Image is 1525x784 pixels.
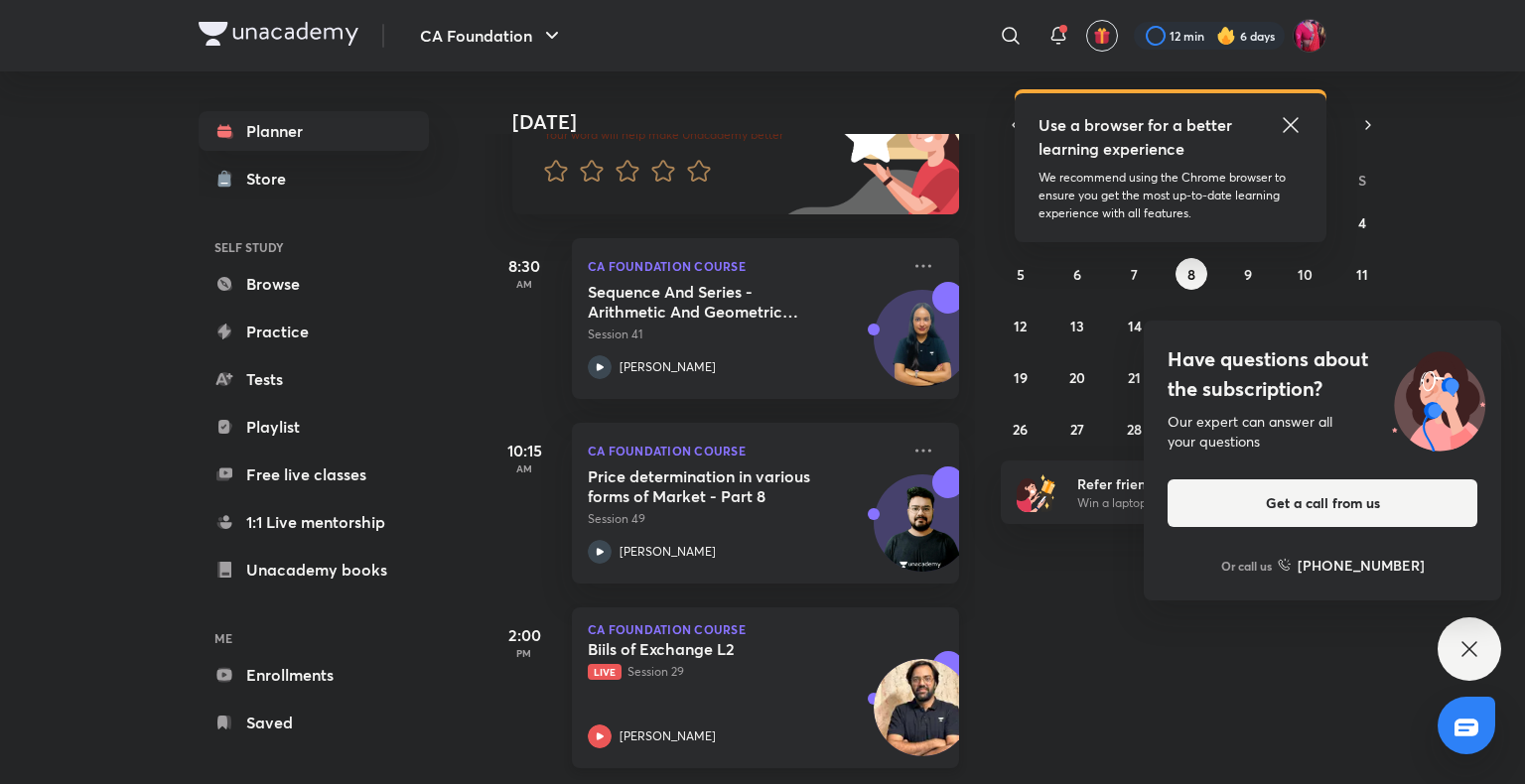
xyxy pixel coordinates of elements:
[1168,479,1477,527] button: Get a call from us
[1061,361,1093,393] button: October 20, 2025
[1127,420,1142,439] abbr: October 28, 2025
[588,510,900,528] p: Session 49
[199,111,429,151] a: Planner
[485,647,564,659] p: PM
[1290,310,1321,341] button: October 17, 2025
[1184,317,1198,335] abbr: October 15, 2025
[1298,555,1425,576] h6: [PHONE_NUMBER]
[588,282,835,322] h5: Sequence And Series - Arithmetic And Geometric Progressions - V
[199,703,429,742] a: Saved
[1073,265,1081,284] abbr: October 6, 2025
[199,312,429,351] a: Practice
[1376,344,1501,452] img: ttu_illustration_new.svg
[588,439,900,462] p: CA Foundation Course
[620,358,716,376] p: [PERSON_NAME]
[199,502,429,542] a: 1:1 Live mentorship
[1346,258,1378,290] button: October 11, 2025
[1093,27,1111,45] img: avatar
[1232,258,1264,290] button: October 9, 2025
[1017,265,1025,284] abbr: October 5, 2025
[199,22,358,51] a: Company Logo
[1039,169,1303,222] p: We recommend using the Chrome browser to ensure you get the most up-to-date learning experience w...
[1128,317,1142,335] abbr: October 14, 2025
[1176,310,1207,341] button: October 15, 2025
[1070,420,1084,439] abbr: October 27, 2025
[875,485,970,581] img: Avatar
[199,621,429,655] h6: ME
[1061,258,1093,290] button: October 6, 2025
[1216,26,1236,46] img: streak
[199,22,358,46] img: Company Logo
[1086,20,1118,52] button: avatar
[1119,361,1151,393] button: October 21, 2025
[1014,317,1027,335] abbr: October 12, 2025
[588,664,622,680] span: Live
[588,466,835,506] h5: Price determination in various forms of Market - Part 8
[1356,265,1368,284] abbr: October 11, 2025
[1077,494,1321,512] p: Win a laptop, vouchers & more
[1168,412,1477,452] div: Our expert can answer all your questions
[588,254,900,278] p: CA Foundation Course
[1346,206,1378,238] button: October 4, 2025
[1299,317,1312,335] abbr: October 17, 2025
[1241,317,1255,335] abbr: October 16, 2025
[199,550,429,589] a: Unacademy books
[1355,317,1369,335] abbr: October 18, 2025
[588,639,835,659] h5: Biils of Exchange L2
[1168,344,1477,404] h4: Have questions about the subscription?
[512,110,979,134] h4: [DATE]
[199,159,429,198] a: Store
[1298,265,1313,284] abbr: October 10, 2025
[1119,413,1151,445] button: October 28, 2025
[773,56,959,214] img: feedback_image
[485,254,564,278] h5: 8:30
[1017,472,1056,512] img: referral
[199,455,429,494] a: Free live classes
[588,663,900,681] p: Session 29
[1232,310,1264,341] button: October 16, 2025
[199,264,429,304] a: Browse
[199,407,429,447] a: Playlist
[246,167,298,191] div: Store
[1221,557,1272,575] p: Or call us
[1278,555,1425,576] a: [PHONE_NUMBER]
[1005,361,1037,393] button: October 19, 2025
[1119,310,1151,341] button: October 14, 2025
[1128,368,1141,387] abbr: October 21, 2025
[1358,213,1366,232] abbr: October 4, 2025
[199,230,429,264] h6: SELF STUDY
[544,127,834,143] p: Your word will help make Unacademy better
[1176,258,1207,290] button: October 8, 2025
[1014,368,1028,387] abbr: October 19, 2025
[1293,19,1326,53] img: Anushka Gupta
[1005,258,1037,290] button: October 5, 2025
[1005,413,1037,445] button: October 26, 2025
[485,278,564,290] p: AM
[408,16,576,56] button: CA Foundation
[199,359,429,399] a: Tests
[1005,310,1037,341] button: October 12, 2025
[1061,310,1093,341] button: October 13, 2025
[588,623,943,635] p: CA Foundation Course
[1070,317,1084,335] abbr: October 13, 2025
[1061,413,1093,445] button: October 27, 2025
[1131,265,1138,284] abbr: October 7, 2025
[1346,310,1378,341] button: October 18, 2025
[1069,368,1085,387] abbr: October 20, 2025
[1290,258,1321,290] button: October 10, 2025
[1119,258,1151,290] button: October 7, 2025
[199,655,429,695] a: Enrollments
[1187,265,1195,284] abbr: October 8, 2025
[485,439,564,462] h5: 10:15
[1358,171,1366,190] abbr: Saturday
[1039,113,1236,161] h5: Use a browser for a better learning experience
[620,543,716,561] p: [PERSON_NAME]
[1077,473,1321,494] h6: Refer friends
[485,623,564,647] h5: 2:00
[1013,420,1028,439] abbr: October 26, 2025
[875,301,970,396] img: Avatar
[1244,265,1252,284] abbr: October 9, 2025
[485,462,564,474] p: AM
[620,727,716,745] p: [PERSON_NAME]
[588,326,900,343] p: Session 41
